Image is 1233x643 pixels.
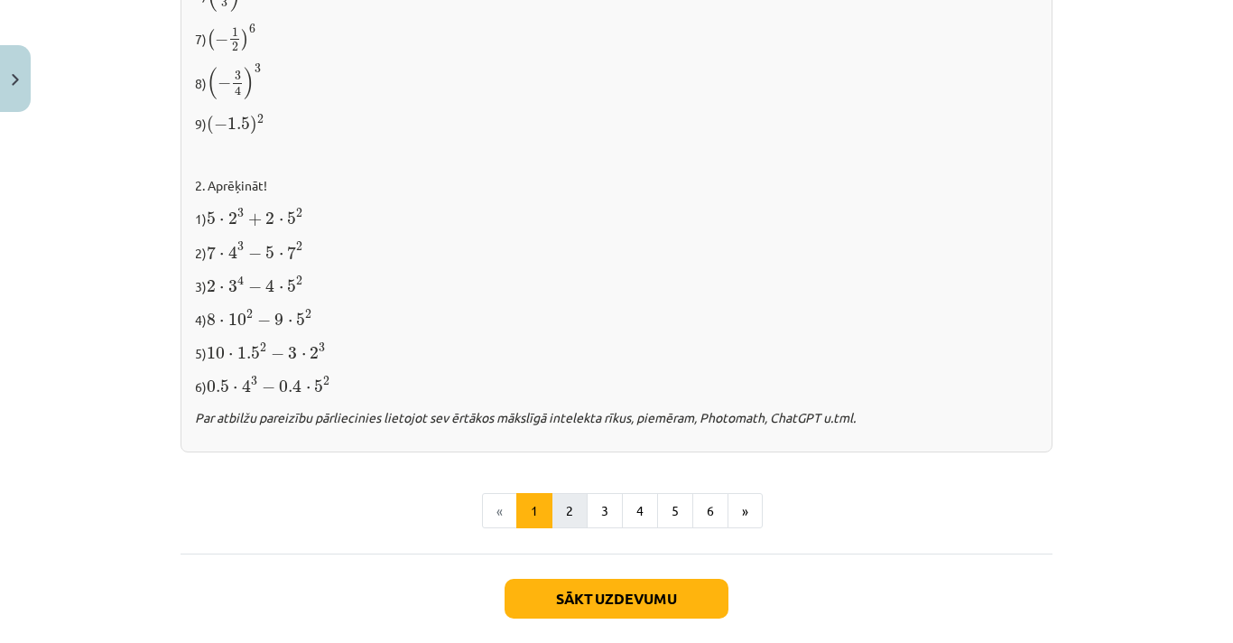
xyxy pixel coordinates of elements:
span: 5 [287,280,296,293]
span: 2 [228,212,237,225]
span: 3 [251,377,257,386]
span: 5 [314,380,323,393]
span: 5 [207,212,216,225]
button: 6 [692,493,728,529]
span: 2 [296,209,302,218]
p: 5) [195,340,1038,363]
span: 2 [296,276,302,285]
button: 1 [516,493,552,529]
nav: Page navigation example [181,493,1052,529]
span: 2 [323,377,329,386]
span: ( [207,116,214,135]
span: 2 [207,280,216,293]
span: ⋅ [279,286,283,292]
button: Sākt uzdevumu [505,579,728,619]
span: − [215,33,228,46]
span: − [248,247,262,260]
span: 2 [257,115,264,124]
span: 7 [287,246,296,259]
button: 4 [622,493,658,529]
p: 7) [195,23,1038,52]
p: 6) [195,374,1038,396]
span: 5 [265,247,274,259]
span: − [262,381,275,394]
span: 9 [274,313,283,326]
span: ⋅ [219,219,224,224]
span: ) [241,29,249,51]
span: ⋅ [279,253,283,258]
span: 0.4 [279,379,301,393]
span: ⋅ [301,353,306,359]
span: ⋅ [219,320,224,325]
span: 4 [265,279,274,293]
span: ⋅ [306,387,311,392]
span: 4 [242,379,251,393]
span: ) [250,116,257,135]
p: 4) [195,307,1038,330]
span: ⋅ [279,219,283,224]
p: 9) [195,111,1038,135]
span: ⋅ [288,320,292,325]
span: ( [207,67,218,99]
span: ) [244,67,255,99]
span: ⋅ [228,353,233,359]
span: 5 [296,313,305,326]
span: 1 [232,28,238,37]
span: 4 [235,86,241,96]
span: 8 [207,313,216,326]
button: 2 [552,493,588,529]
span: 2 [260,343,266,352]
span: 3 [288,347,297,359]
span: 10 [207,347,225,359]
span: 2 [310,347,319,359]
span: 2 [305,310,311,319]
img: icon-close-lesson-0947bae3869378f0d4975bcd49f059093ad1ed9edebbc8119c70593378902aed.svg [12,74,19,86]
span: 7 [207,246,216,259]
span: 3 [255,64,261,73]
span: ( [207,29,215,51]
span: − [257,314,271,327]
span: 3 [228,280,237,293]
button: 5 [657,493,693,529]
span: − [271,348,284,360]
span: 6 [249,24,255,33]
span: 2 [265,212,274,225]
span: 0.5 [207,380,229,393]
p: 2. Aprēķināt! [195,176,1038,195]
p: 1) [195,206,1038,228]
span: 2 [246,310,253,319]
span: − [248,281,262,294]
span: ⋅ [219,253,224,258]
button: » [728,493,763,529]
span: ⋅ [233,387,237,392]
span: − [218,77,231,89]
span: 2 [232,42,238,51]
span: 1.5 [237,347,260,359]
p: 2) [195,240,1038,263]
p: 8) [195,63,1038,101]
span: ⋅ [219,286,224,292]
i: Par atbilžu pareizību pārliecinies lietojot sev ērtākos mākslīgā intelekta rīkus, piemēram, Photo... [195,409,856,425]
span: 3 [235,71,241,80]
span: 2 [296,242,302,251]
span: 3 [237,209,244,218]
span: 4 [237,275,244,285]
span: + [248,213,262,226]
span: 3 [237,242,244,251]
span: 3 [319,343,325,352]
span: − [214,118,227,131]
button: 3 [587,493,623,529]
span: 5 [287,212,296,225]
span: 10 [228,313,246,326]
span: 1.5 [227,117,250,130]
p: 3) [195,274,1038,296]
span: 4 [228,246,237,259]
